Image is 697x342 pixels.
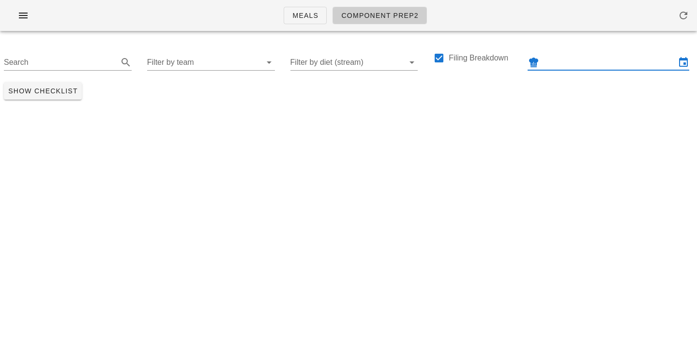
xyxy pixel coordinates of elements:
[4,82,82,100] button: Show Checklist
[147,55,275,70] div: Filter by team
[8,87,78,95] span: Show Checklist
[290,55,418,70] div: Filter by diet (stream)
[333,7,427,24] a: Component Prep2
[284,7,327,24] a: Meals
[341,12,419,19] span: Component Prep2
[449,53,508,63] label: Filing Breakdown
[292,12,318,19] span: Meals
